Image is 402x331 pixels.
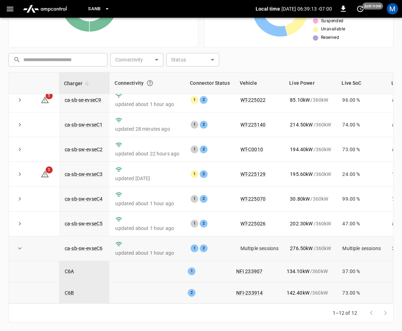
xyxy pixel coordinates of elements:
a: WT-225129 [240,171,266,177]
a: NFI 233907 [236,268,263,274]
div: 2 [200,96,208,104]
button: expand row [14,218,25,229]
div: Connectivity [115,77,180,89]
th: Vehicle [235,72,285,94]
a: NFI-233914 [236,290,263,296]
th: Live Power [284,72,337,94]
td: 37.00 % [337,261,387,282]
button: SanB [85,2,113,16]
td: 99.00 % [337,187,386,212]
p: 276.50 kW [290,245,313,252]
div: 2 [200,146,208,153]
p: Local time [256,5,280,12]
div: / 360 kW [287,268,331,275]
a: WT-225026 [240,221,266,226]
a: C6A [65,268,74,274]
button: Connection between the charger and our software. [144,77,156,89]
p: 85.10 kW [290,96,310,104]
a: ca-sb-sw-evseC2 [65,147,103,152]
p: [DATE] 06:39:13 -07:00 [281,5,332,12]
a: WT-225070 [240,196,266,202]
a: ca-sb-sw-evseC3 [65,171,103,177]
td: 47.00 % [337,212,386,236]
div: 1 [191,220,198,227]
div: 1 [191,195,198,203]
p: 195.60 kW [290,171,313,178]
div: / 360 kW [287,289,331,296]
p: 214.50 kW [290,121,313,128]
a: WT-C0010 [240,147,263,152]
div: / 360 kW [290,171,331,178]
div: / 360 kW [290,220,331,227]
p: updated [DATE] [115,175,179,182]
p: updated about 22 hours ago [115,150,179,157]
span: Charger [64,79,92,88]
p: 142.40 kW [287,289,309,296]
div: 1 [188,267,196,275]
p: 1–12 of 12 [333,309,357,317]
td: 73.00 % [337,282,387,303]
p: updated about 1 hour ago [115,249,179,256]
a: C6B [65,290,74,296]
img: ampcontrol.io logo [20,2,70,16]
button: expand row [14,144,25,155]
button: expand row [14,194,25,204]
a: ca-sb-sw-evseC4 [65,196,103,202]
div: 2 [200,220,208,227]
p: 194.40 kW [290,146,313,153]
div: / 360 kW [290,121,331,128]
div: / 360 kW [290,146,331,153]
span: 1 [46,166,53,173]
p: 202.30 kW [290,220,313,227]
td: 73.00 % [337,137,386,162]
span: Unavailable [321,26,345,33]
div: / 360 kW [290,245,331,252]
span: Reserved [321,34,339,41]
p: 30.80 kW [290,195,310,202]
div: 2 [200,121,208,129]
td: 96.00 % [337,88,386,112]
a: ca-sb-sw-evseC5 [65,221,103,226]
td: 24.00 % [337,162,386,187]
a: 1 [41,171,49,177]
div: / 360 kW [290,96,331,104]
td: Multiple sessions [337,236,386,261]
a: WT-225140 [240,122,266,128]
a: ca-sb-sw-evseC6 [65,246,103,251]
td: Multiple sessions [235,236,285,261]
div: 1 [191,96,198,104]
div: 2 [200,170,208,178]
th: Connector Status [185,72,234,94]
div: 1 [191,244,198,252]
a: ca-sb-se-evseC9 [65,97,101,103]
p: updated about 1 hour ago [115,101,179,108]
div: 2 [200,195,208,203]
div: profile-icon [387,3,398,14]
button: expand row [14,95,25,105]
span: Suspended [321,18,344,25]
th: Live SoC [337,72,386,94]
span: 1 [46,92,53,99]
div: 1 [191,170,198,178]
p: updated 28 minutes ago [115,125,179,132]
a: ca-sb-sw-evseC1 [65,122,103,128]
button: expand row [14,243,25,254]
span: just now [362,2,383,10]
button: set refresh interval [355,3,366,14]
td: 74.00 % [337,112,386,137]
div: 1 [191,121,198,129]
a: WT-225022 [240,97,266,103]
div: / 360 kW [290,195,331,202]
p: updated about 1 hour ago [115,225,179,232]
a: 1 [41,97,49,102]
div: 2 [188,289,196,297]
p: updated about 1 hour ago [115,200,179,207]
div: 2 [200,244,208,252]
span: SanB [88,5,101,13]
p: 134.10 kW [287,268,309,275]
div: 1 [191,146,198,153]
button: expand row [14,169,25,179]
button: expand row [14,119,25,130]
